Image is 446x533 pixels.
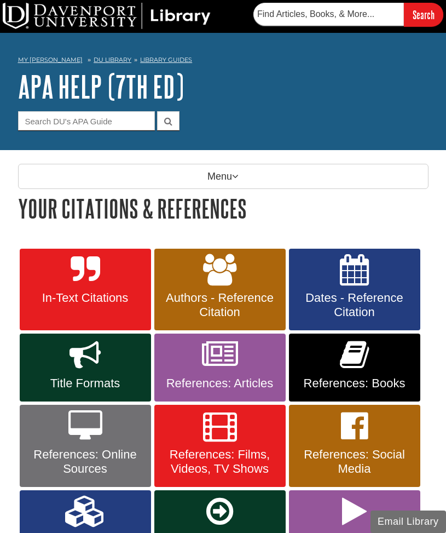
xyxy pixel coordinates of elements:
[163,376,277,391] span: References: Articles
[28,448,143,476] span: References: Online Sources
[289,334,420,402] a: References: Books
[297,448,412,476] span: References: Social Media
[20,405,151,487] a: References: Online Sources
[253,3,404,26] input: Find Articles, Books, & More...
[28,376,143,391] span: Title Formats
[163,291,277,319] span: Authors - Reference Citation
[163,448,277,476] span: References: Films, Videos, TV Shows
[297,291,412,319] span: Dates - Reference Citation
[140,56,192,64] a: Library Guides
[28,291,143,305] span: In-Text Citations
[154,249,286,331] a: Authors - Reference Citation
[18,194,428,222] h1: Your Citations & References
[3,3,211,29] img: DU Library
[154,334,286,402] a: References: Articles
[18,70,184,104] a: APA Help (7th Ed)
[297,376,412,391] span: References: Books
[289,249,420,331] a: Dates - Reference Citation
[18,111,155,130] input: Search DU's APA Guide
[20,249,151,331] a: In-Text Citations
[18,55,83,65] a: My [PERSON_NAME]
[94,56,131,64] a: DU Library
[18,164,428,189] p: Menu
[253,3,443,26] form: Searches DU Library's articles, books, and more
[18,53,428,70] nav: breadcrumb
[370,511,446,533] button: Email Library
[154,405,286,487] a: References: Films, Videos, TV Shows
[404,3,443,26] input: Search
[20,334,151,402] a: Title Formats
[289,405,420,487] a: References: Social Media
